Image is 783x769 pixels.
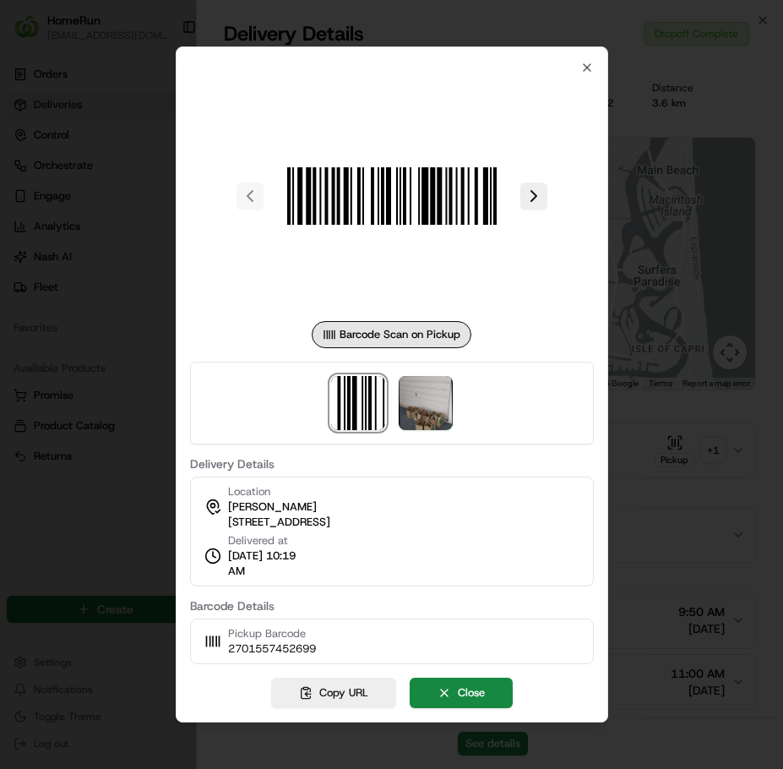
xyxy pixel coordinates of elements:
[399,376,453,430] img: photo_proof_of_delivery image
[410,678,513,708] button: Close
[228,499,317,515] span: [PERSON_NAME]
[331,376,385,430] img: barcode_scan_on_pickup image
[190,600,594,612] label: Barcode Details
[312,321,471,348] div: Barcode Scan on Pickup
[228,484,270,499] span: Location
[228,515,330,530] span: [STREET_ADDRESS]
[228,641,316,657] span: 2701557452699
[271,678,396,708] button: Copy URL
[228,548,306,579] span: [DATE] 10:19 AM
[190,458,594,470] label: Delivery Details
[228,533,306,548] span: Delivered at
[270,74,514,318] img: barcode_scan_on_pickup image
[228,626,316,641] span: Pickup Barcode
